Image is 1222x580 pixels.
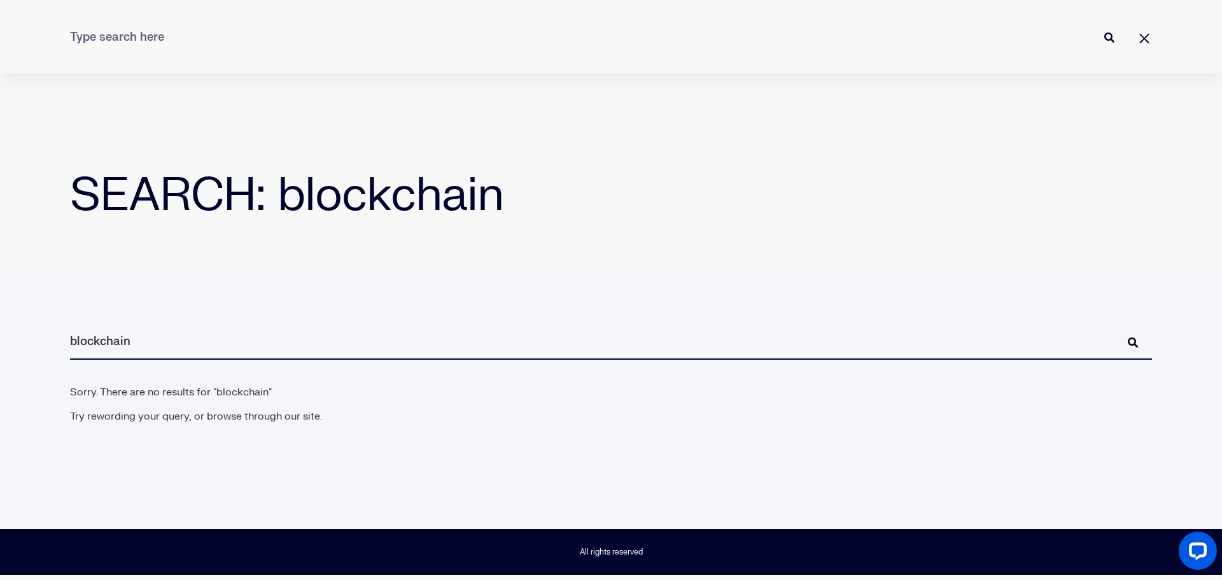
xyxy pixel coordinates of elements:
[1102,30,1117,45] button: Perform Search
[1137,30,1152,45] a: Close Search
[1125,335,1141,350] button: Perform Search
[1169,527,1222,580] iframe: LiveChat chat widget
[70,325,1152,360] input: Search
[580,545,643,559] span: All rights reserved
[70,166,503,225] span: SEARCH: blockchain
[70,385,1152,399] p: Sorry. There are no results for "blockchain"
[70,20,1152,54] input: Enter search Term
[70,409,1152,423] p: Try rewording your query, or browse through our site.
